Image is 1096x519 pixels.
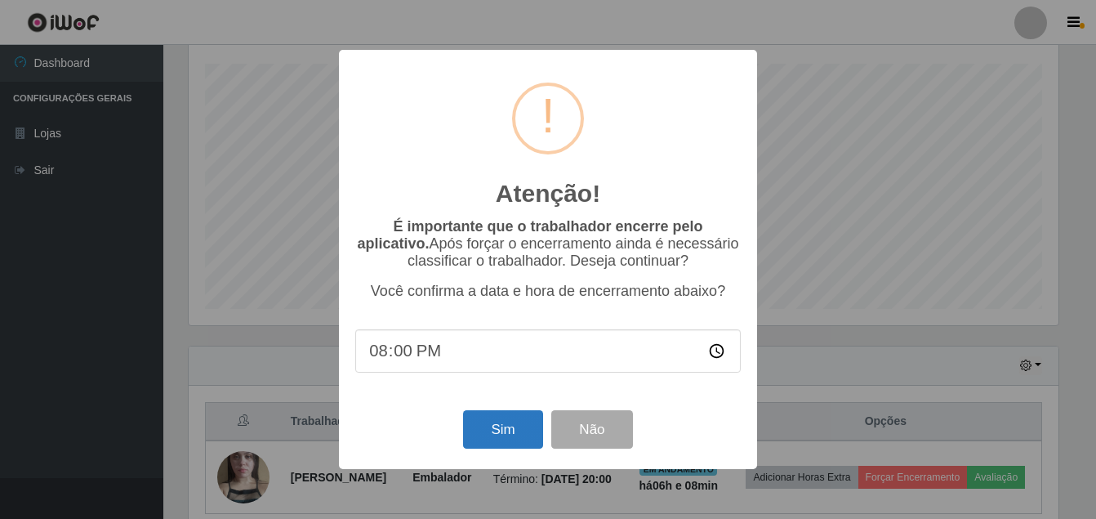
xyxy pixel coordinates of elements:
[355,218,741,270] p: Após forçar o encerramento ainda é necessário classificar o trabalhador. Deseja continuar?
[357,218,702,252] b: É importante que o trabalhador encerre pelo aplicativo.
[463,410,542,449] button: Sim
[355,283,741,300] p: Você confirma a data e hora de encerramento abaixo?
[496,179,600,208] h2: Atenção!
[551,410,632,449] button: Não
